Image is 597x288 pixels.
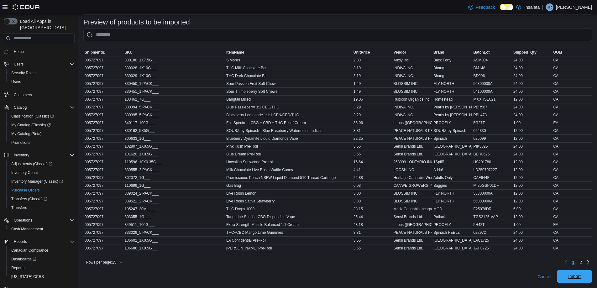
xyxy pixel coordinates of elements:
[432,111,472,119] div: Pearls by [PERSON_NAME]
[472,80,512,87] div: 56300000A
[432,150,472,158] div: [GEOGRAPHIC_DATA]
[123,56,225,64] div: 330180_1X7.5G___
[579,259,582,265] span: 2
[352,150,392,158] div: 3.55
[83,49,123,56] button: ShipmentID
[472,88,512,95] div: 54100000A
[9,113,56,120] a: Classification (Classic)
[123,158,225,166] div: 110596_10X0.35G___
[225,127,352,134] div: SOURZ by Spinach - Blue Raspberry Watermelon Indica
[225,103,352,111] div: Blue Razzleberry 3:1 CBG/THC
[432,166,472,174] div: A-Ha!
[392,56,432,64] div: Auxly Inc.
[352,158,392,166] div: 16.64
[225,80,352,87] div: Sour Passion Fruit Soft Chew
[83,135,123,142] div: 005727097
[432,158,472,166] div: 1Spliff
[512,174,552,181] div: 12.00
[9,195,75,203] span: Transfers (Classic)
[83,143,123,150] div: 005727097
[11,114,54,119] span: Classification (Classic)
[393,50,406,55] span: Vendor
[123,150,225,158] div: 101620_1X0.5G___
[11,170,38,175] span: Inventory Count
[352,111,392,119] div: 3.29
[1,90,77,99] button: Customers
[512,80,552,87] div: 24.00
[11,151,75,159] span: Inventory
[552,103,592,111] div: CA
[9,121,53,129] a: My Catalog (Classic)
[552,72,592,80] div: CA
[83,259,125,266] button: Rows per page:25
[6,129,77,138] button: My Catalog (Beta)
[83,64,123,72] div: 005727097
[11,274,44,279] span: [US_STATE] CCRS
[6,264,77,272] button: Reports
[552,190,592,197] div: CA
[14,239,27,244] span: Reports
[392,111,432,119] div: INDIVA INC.
[1,237,77,246] button: Reports
[472,143,512,150] div: PIK3825
[83,56,123,64] div: 005727097
[123,88,225,95] div: 330451_1 PACK___
[83,18,190,26] h3: Preview of products to be imported
[6,203,77,212] button: Transfers
[352,80,392,87] div: 1.49
[432,49,472,56] button: Brand
[472,72,512,80] div: BD096
[11,227,43,232] span: Cash Management
[123,190,225,197] div: 339024_2 PACK___
[83,119,123,127] div: 005727097
[11,196,47,202] span: Transfers (Classic)
[83,103,123,111] div: 005727097
[11,131,42,136] span: My Catalog (Beta)
[11,91,34,99] a: Customers
[11,238,75,245] span: Reports
[552,49,592,56] button: UOM
[14,49,24,54] span: Home
[552,166,592,174] div: CA
[392,143,432,150] div: Sensi Brands Ltd.
[352,119,392,127] div: 33.06
[1,47,77,56] button: Home
[6,246,77,255] button: Canadian Compliance
[9,195,50,203] a: Transfers (Classic)
[552,135,592,142] div: CA
[352,174,392,181] div: 22.88
[472,150,512,158] div: BDR8625
[352,64,392,72] div: 3.19
[83,127,123,134] div: 005727097
[352,103,392,111] div: 3.29
[9,178,75,185] span: Inventory Manager (Classic)
[123,166,225,174] div: 330555_2 PACK___
[123,174,225,181] div: 302072_1G___
[500,4,513,10] input: Dark Mode
[9,204,29,212] a: Transfers
[552,119,592,127] div: EA
[85,50,106,55] span: ShipmentID
[123,103,225,111] div: 330394_5 PACK___
[432,143,472,150] div: [GEOGRAPHIC_DATA]
[472,64,512,72] div: BM148
[512,88,552,95] div: 24.00
[9,139,33,146] a: Promotions
[432,190,472,197] div: FLY NORTH
[392,80,432,87] div: BLOSSIM INC.
[512,135,552,142] div: 12.00
[225,135,352,142] div: Blueberry Dynamite Liquid Diamonds Vape
[432,96,472,103] div: Homestead
[83,150,123,158] div: 005727097
[392,119,432,127] div: Lupos ([GEOGRAPHIC_DATA]) Biotechnology Inc
[512,119,552,127] div: 1.00
[123,80,225,87] div: 330450_1 PACK___
[9,113,75,120] span: Classification (Classic)
[432,56,472,64] div: Back Forty
[6,160,77,168] a: Adjustments (Classic)
[225,166,352,174] div: Milk Chocolate Live Rosin Waffle Cones
[9,169,75,176] span: Inventory Count
[552,111,592,119] div: CA
[83,166,123,174] div: 005727097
